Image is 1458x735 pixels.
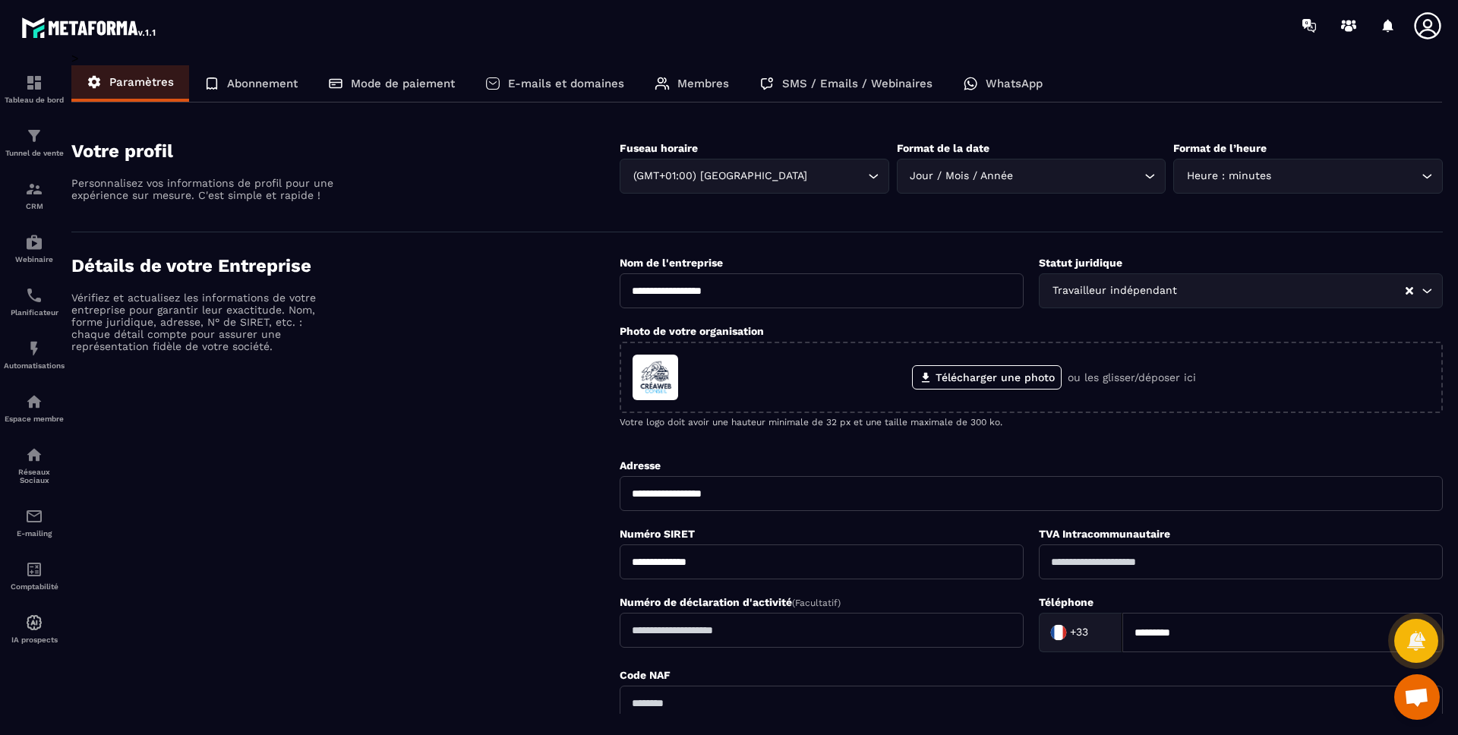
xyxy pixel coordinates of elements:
img: scheduler [25,286,43,304]
img: automations [25,614,43,632]
h4: Votre profil [71,140,620,162]
a: automationsautomationsEspace membre [4,381,65,434]
div: Search for option [1173,159,1443,194]
a: formationformationTableau de bord [4,62,65,115]
input: Search for option [810,168,864,185]
p: Membres [677,77,729,90]
p: CRM [4,202,65,210]
label: Format de l’heure [1173,142,1267,154]
label: Télécharger une photo [912,365,1062,390]
p: Réseaux Sociaux [4,468,65,484]
p: WhatsApp [986,77,1043,90]
button: Clear Selected [1406,285,1413,297]
p: Abonnement [227,77,298,90]
p: Tableau de bord [4,96,65,104]
div: Search for option [897,159,1166,194]
a: social-networksocial-networkRéseaux Sociaux [4,434,65,496]
label: Fuseau horaire [620,142,698,154]
span: Travailleur indépendant [1049,282,1180,299]
p: Planificateur [4,308,65,317]
img: formation [25,180,43,198]
p: Comptabilité [4,582,65,591]
a: emailemailE-mailing [4,496,65,549]
h4: Détails de votre Entreprise [71,255,620,276]
span: +33 [1070,625,1088,640]
p: Espace membre [4,415,65,423]
p: Paramètres [109,75,174,89]
div: Search for option [620,159,889,194]
input: Search for option [1274,168,1418,185]
div: Search for option [1039,273,1443,308]
span: (Facultatif) [792,598,841,608]
img: accountant [25,560,43,579]
div: Search for option [1039,613,1122,652]
a: automationsautomationsWebinaire [4,222,65,275]
a: formationformationCRM [4,169,65,222]
p: ou les glisser/déposer ici [1068,371,1196,383]
label: TVA Intracommunautaire [1039,528,1170,540]
label: Statut juridique [1039,257,1122,269]
p: Tunnel de vente [4,149,65,157]
img: formation [25,127,43,145]
p: Mode de paiement [351,77,455,90]
p: E-mails et domaines [508,77,624,90]
input: Search for option [1017,168,1141,185]
a: accountantaccountantComptabilité [4,549,65,602]
label: Numéro de déclaration d'activité [620,596,841,608]
p: IA prospects [4,636,65,644]
a: schedulerschedulerPlanificateur [4,275,65,328]
span: Heure : minutes [1183,168,1274,185]
img: automations [25,393,43,411]
p: Automatisations [4,361,65,370]
img: logo [21,14,158,41]
p: Votre logo doit avoir une hauteur minimale de 32 px et une taille maximale de 300 ko. [620,417,1443,427]
input: Search for option [1180,282,1404,299]
p: Webinaire [4,255,65,263]
span: Jour / Mois / Année [907,168,1017,185]
input: Search for option [1091,621,1106,644]
img: automations [25,339,43,358]
p: SMS / Emails / Webinaires [782,77,933,90]
label: Téléphone [1039,596,1093,608]
label: Code NAF [620,669,671,681]
a: Ouvrir le chat [1394,674,1440,720]
a: automationsautomationsAutomatisations [4,328,65,381]
label: Numéro SIRET [620,528,695,540]
img: Country Flag [1043,617,1074,648]
p: Personnalisez vos informations de profil pour une expérience sur mesure. C'est simple et rapide ! [71,177,337,201]
label: Nom de l'entreprise [620,257,723,269]
span: (GMT+01:00) [GEOGRAPHIC_DATA] [630,168,810,185]
p: E-mailing [4,529,65,538]
label: Photo de votre organisation [620,325,764,337]
a: formationformationTunnel de vente [4,115,65,169]
label: Adresse [620,459,661,472]
p: Vérifiez et actualisez les informations de votre entreprise pour garantir leur exactitude. Nom, f... [71,292,337,352]
img: automations [25,233,43,251]
img: social-network [25,446,43,464]
img: email [25,507,43,525]
img: formation [25,74,43,92]
label: Format de la date [897,142,989,154]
